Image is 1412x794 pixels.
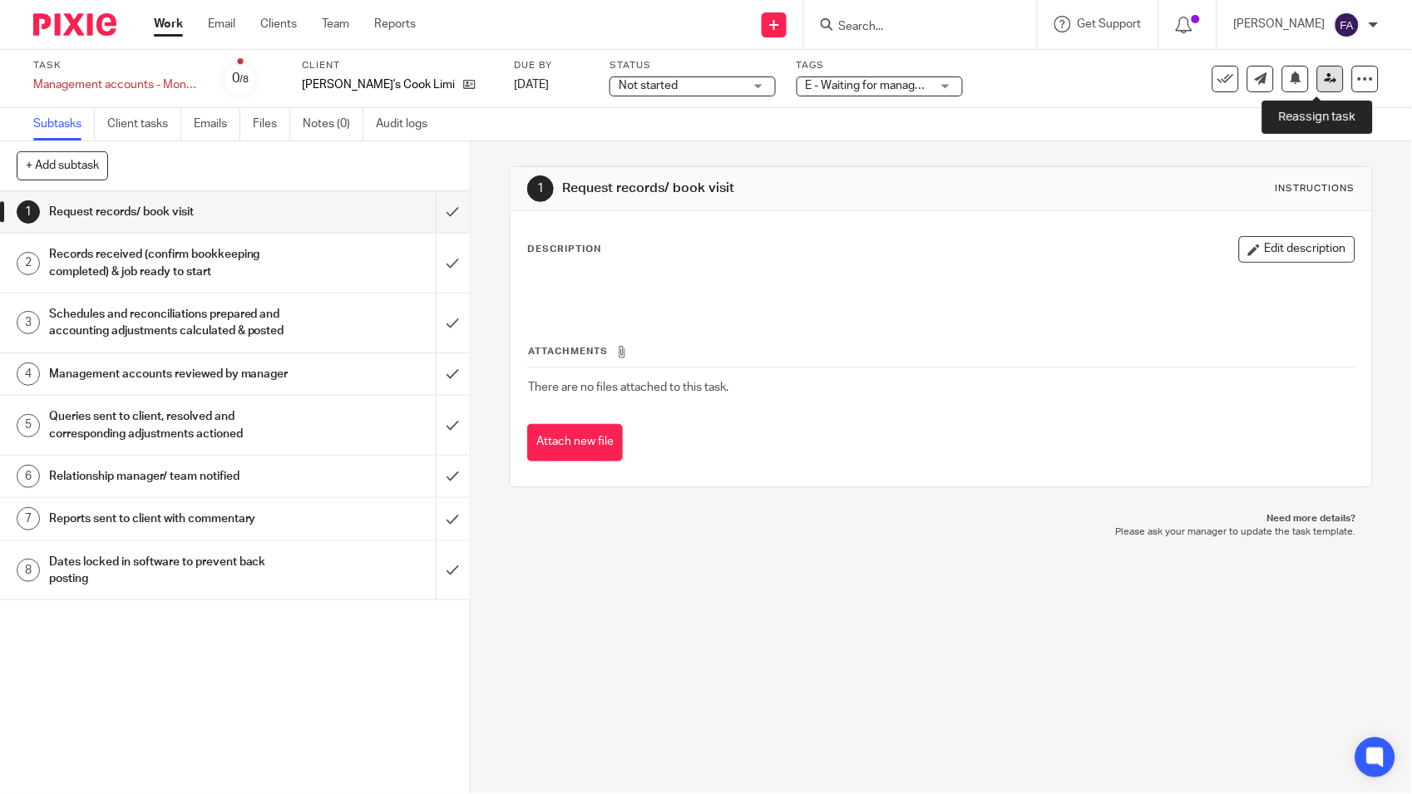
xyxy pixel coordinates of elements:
h1: Schedules and reconciliations prepared and accounting adjustments calculated & posted [49,302,296,344]
a: Email [208,16,235,32]
div: 6 [17,465,40,488]
button: Edit description [1239,236,1355,263]
a: Files [253,108,290,141]
div: Instructions [1276,182,1355,195]
span: Not started [619,80,678,91]
span: Attachments [528,347,608,356]
label: Task [33,59,200,72]
a: Subtasks [33,108,95,141]
a: Work [154,16,183,32]
a: Team [322,16,349,32]
img: svg%3E [1334,12,1360,38]
label: Client [302,59,493,72]
p: [PERSON_NAME] [1234,16,1326,32]
p: Need more details? [526,512,1356,525]
div: 3 [17,311,40,334]
span: [DATE] [514,79,549,91]
h1: Reports sent to client with commentary [49,506,296,531]
label: Tags [797,59,963,72]
a: Notes (0) [303,108,363,141]
p: Please ask your manager to update the task template. [526,525,1356,539]
a: Clients [260,16,297,32]
p: [PERSON_NAME]'s Cook Limited [302,76,455,93]
span: There are no files attached to this task. [528,382,728,393]
h1: Management accounts reviewed by manager [49,362,296,387]
div: 1 [527,175,554,202]
label: Due by [514,59,589,72]
div: Management accounts - Monthly [33,76,200,93]
button: + Add subtask [17,151,108,180]
label: Status [610,59,776,72]
h1: Request records/ book visit [563,180,977,197]
div: 4 [17,362,40,386]
img: Pixie [33,13,116,36]
span: Get Support [1078,18,1142,30]
div: 8 [17,559,40,582]
div: 1 [17,200,40,224]
a: Audit logs [376,108,440,141]
a: Emails [194,108,240,141]
div: 2 [17,252,40,275]
a: Reports [374,16,416,32]
span: E - Waiting for manager review/approval [806,80,1010,91]
button: Attach new file [527,424,623,461]
div: 7 [17,507,40,530]
a: Client tasks [107,108,181,141]
input: Search [837,20,987,35]
h1: Request records/ book visit [49,200,296,224]
h1: Queries sent to client, resolved and corresponding adjustments actioned [49,404,296,446]
p: Description [527,243,601,256]
div: 5 [17,414,40,437]
h1: Dates locked in software to prevent back posting [49,550,296,592]
div: 0 [232,69,249,88]
h1: Records received (confirm bookkeeping completed) & job ready to start [49,242,296,284]
small: /8 [239,75,249,84]
h1: Relationship manager/ team notified [49,464,296,489]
